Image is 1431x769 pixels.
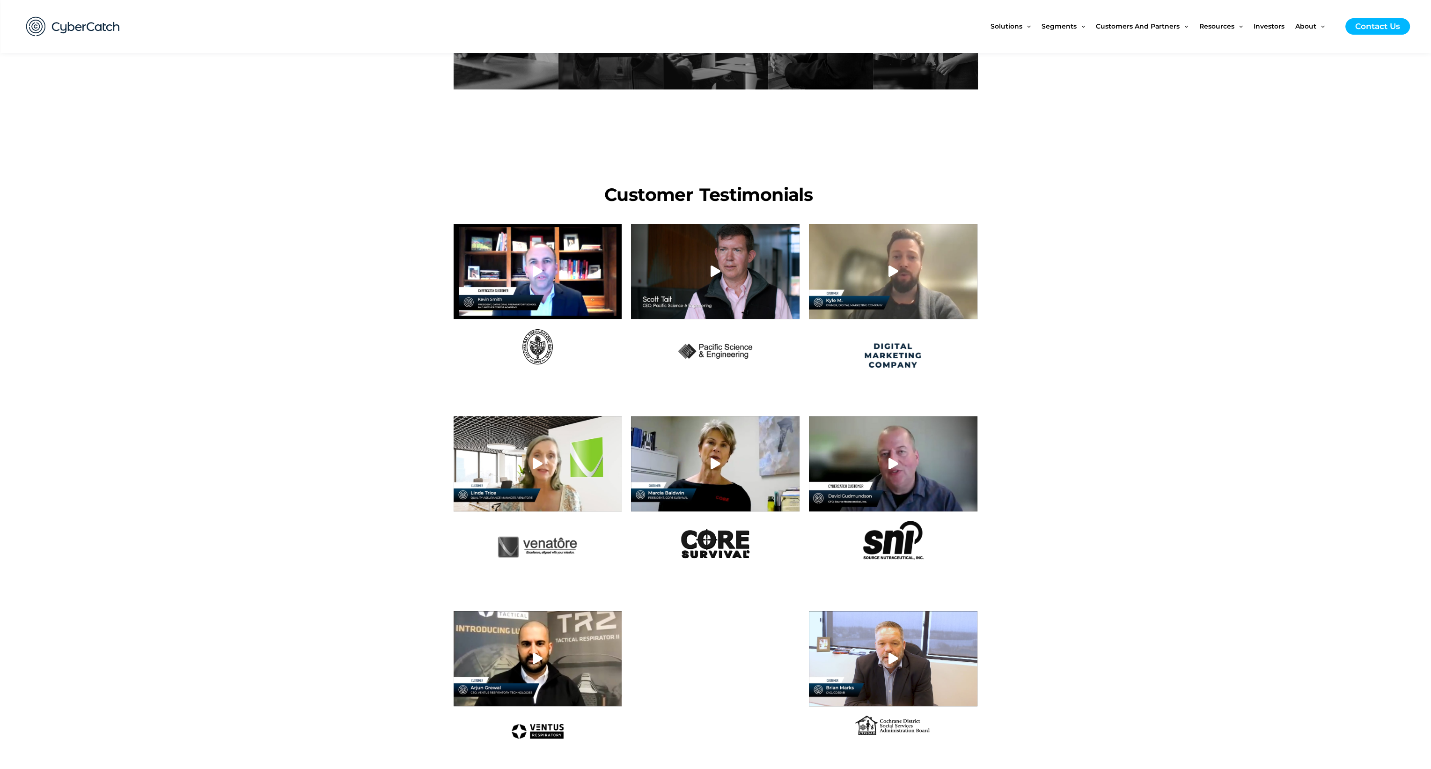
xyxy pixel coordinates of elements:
[1254,7,1284,46] span: Investors
[1180,7,1188,46] span: Menu Toggle
[991,7,1022,46] span: Solutions
[1295,7,1316,46] span: About
[1022,7,1031,46] span: Menu Toggle
[1316,7,1325,46] span: Menu Toggle
[1234,7,1243,46] span: Menu Toggle
[1042,7,1077,46] span: Segments
[454,181,964,208] h1: Customer Testimonials
[991,7,1336,46] nav: Site Navigation: New Main Menu
[1096,7,1180,46] span: Customers and Partners
[1199,7,1234,46] span: Resources
[1077,7,1085,46] span: Menu Toggle
[1345,18,1410,35] a: Contact Us
[1254,7,1295,46] a: Investors
[17,7,129,46] img: CyberCatch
